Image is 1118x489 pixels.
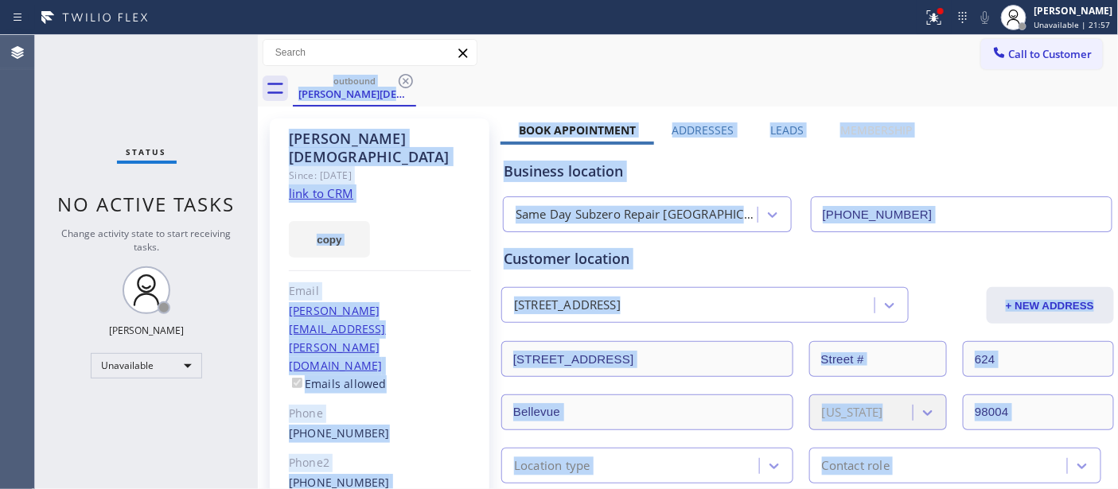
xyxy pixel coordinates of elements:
div: Since: [DATE] [289,166,471,184]
input: Emails allowed [292,378,302,388]
label: Emails allowed [289,376,387,391]
label: Book Appointment [519,122,636,138]
button: + NEW ADDRESS [987,287,1114,324]
label: Leads [770,122,804,138]
a: [PERSON_NAME][EMAIL_ADDRESS][PERSON_NAME][DOMAIN_NAME] [289,303,386,373]
button: Mute [974,6,996,29]
span: Call to Customer [1009,47,1093,61]
div: Business location [504,161,1112,182]
div: Location type [514,456,590,475]
div: [PERSON_NAME] [DEMOGRAPHIC_DATA] [289,130,471,166]
a: link to CRM [289,185,353,201]
div: Phone [289,405,471,423]
label: Addresses [672,122,734,138]
input: City [501,394,793,430]
div: Nadia Ahmadian [294,71,415,105]
input: Search [263,40,477,65]
input: Street # [809,341,947,377]
div: [STREET_ADDRESS] [514,297,621,315]
div: [PERSON_NAME][DEMOGRAPHIC_DATA] [294,87,415,101]
div: outbound [294,75,415,87]
span: No active tasks [58,191,236,217]
div: Phone2 [289,454,471,472]
input: Apt. # [963,341,1113,377]
a: [PHONE_NUMBER] [289,425,390,440]
span: Unavailable | 21:57 [1034,19,1111,30]
input: Address [501,341,793,377]
input: Phone Number [811,196,1112,232]
div: Unavailable [91,353,202,378]
div: [PERSON_NAME] [1034,4,1113,17]
div: Same Day Subzero Repair [GEOGRAPHIC_DATA] [516,206,759,224]
span: Status [127,146,167,157]
div: Email [289,282,471,301]
button: copy [289,221,370,258]
button: Call to Customer [981,39,1103,69]
div: Customer location [504,248,1112,270]
div: [PERSON_NAME] [109,324,184,337]
span: Change activity state to start receiving tasks. [62,227,232,254]
label: Membership [840,122,912,138]
div: Contact role [822,456,890,475]
input: ZIP [963,394,1113,430]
